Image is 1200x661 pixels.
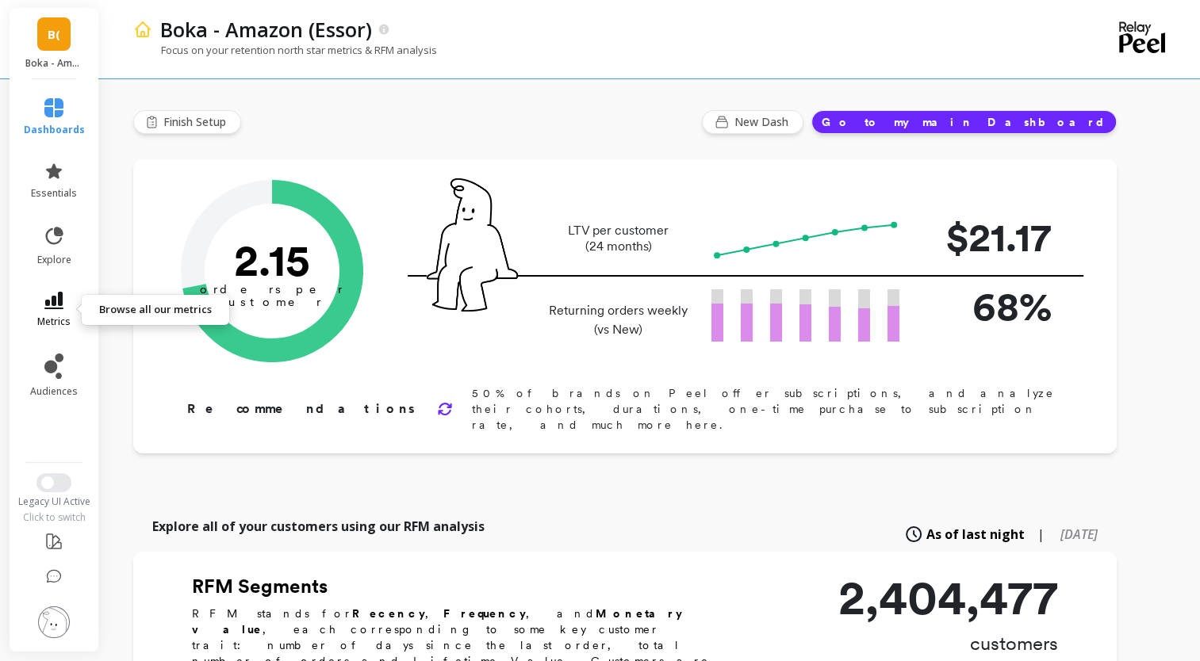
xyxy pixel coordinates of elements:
p: Recommendations [187,399,418,418]
span: As of last night [926,525,1025,544]
div: Legacy UI Active [8,495,101,508]
p: LTV per customer (24 months) [544,223,692,254]
span: [DATE] [1060,525,1098,543]
h2: RFM Segments [192,574,731,599]
button: New Dash [702,110,803,134]
button: Go to my main Dashboard [811,110,1117,134]
p: Returning orders weekly (vs New) [544,301,692,339]
button: Finish Setup [133,110,241,134]
span: metrics [37,315,71,328]
p: Explore all of your customers using our RFM analysis [152,517,485,536]
b: Frequency [443,607,526,620]
tspan: customer [222,295,323,309]
span: Finish Setup [163,114,231,130]
button: Switch to New UI [36,473,71,492]
p: Boka - Amazon (Essor) [25,57,83,70]
p: 50% of brands on Peel offer subscriptions, and analyze their cohorts, durations, one-time purchas... [472,385,1066,433]
div: Click to switch [8,511,101,524]
p: customers [838,631,1058,656]
span: | [1037,525,1045,544]
img: profile picture [38,606,70,638]
text: 2.15 [234,234,310,286]
p: 2,404,477 [838,574,1058,621]
img: pal seatted on line [427,178,518,311]
span: essentials [31,187,77,200]
b: Recency [352,607,425,620]
span: explore [37,254,71,266]
p: $21.17 [925,208,1052,267]
tspan: orders per [200,282,344,296]
span: dashboards [24,124,85,136]
span: B( [48,25,60,44]
span: audiences [30,385,78,398]
img: header icon [133,20,152,39]
p: Boka - Amazon (Essor) [160,16,372,43]
p: 68% [925,277,1052,336]
span: New Dash [734,114,793,130]
p: Focus on your retention north star metrics & RFM analysis [133,43,437,57]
